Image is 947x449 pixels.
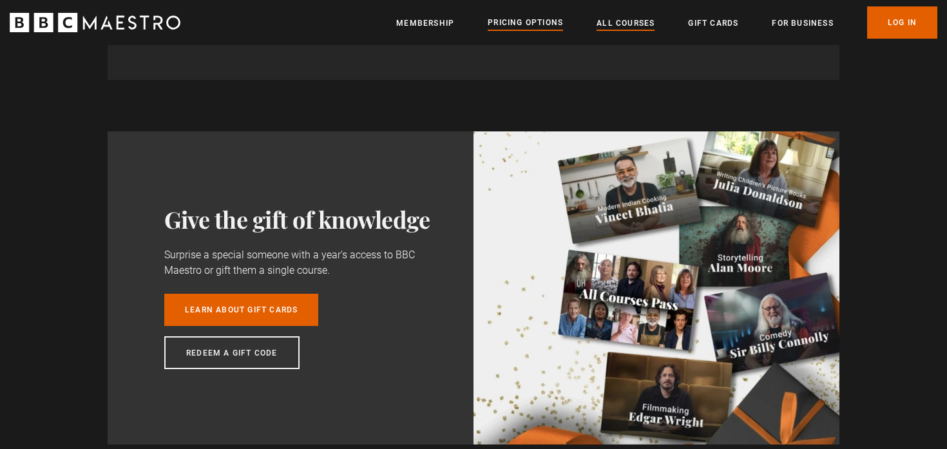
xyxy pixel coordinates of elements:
a: Gift Cards [688,17,738,30]
svg: BBC Maestro [10,13,180,32]
a: Learn about gift cards [164,294,318,326]
p: Surprise a special someone with a year's access to BBC Maestro or gift them a single course. [164,247,430,278]
nav: Primary [396,6,937,39]
a: Log In [867,6,937,39]
a: Membership [396,17,454,30]
a: For business [772,17,833,30]
a: Redeem a gift code [164,336,300,369]
a: Pricing Options [488,16,563,30]
h3: Give the gift of knowledge [164,206,430,232]
a: All Courses [597,17,655,30]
